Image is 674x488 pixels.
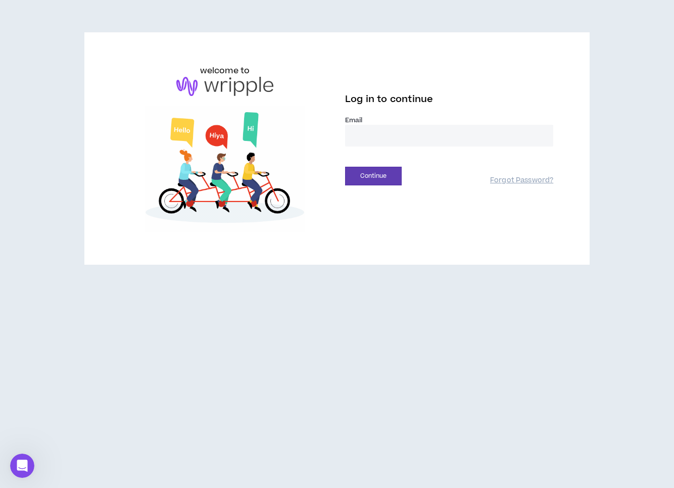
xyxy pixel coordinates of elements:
[176,77,273,96] img: logo-brand.png
[345,167,402,185] button: Continue
[200,65,250,77] h6: welcome to
[345,116,553,125] label: Email
[10,454,34,478] iframe: Intercom live chat
[490,176,553,185] a: Forgot Password?
[121,106,329,232] img: Welcome to Wripple
[345,93,433,106] span: Log in to continue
